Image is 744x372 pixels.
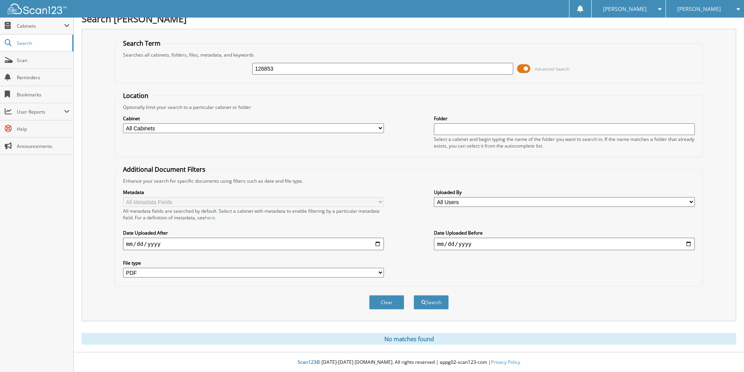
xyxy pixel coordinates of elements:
[82,12,736,25] h1: Search [PERSON_NAME]
[603,7,647,11] span: [PERSON_NAME]
[17,91,70,98] span: Bookmarks
[74,353,744,372] div: © [DATE]-[DATE] [DOMAIN_NAME]. All rights reserved | appg02-scan123-com |
[123,189,384,196] label: Metadata
[414,295,449,310] button: Search
[677,7,721,11] span: [PERSON_NAME]
[17,109,64,115] span: User Reports
[369,295,404,310] button: Clear
[123,230,384,236] label: Date Uploaded After
[119,39,164,48] legend: Search Term
[17,23,64,29] span: Cabinets
[119,178,699,184] div: Enhance your search for specific documents using filters such as date and file type.
[205,214,215,221] a: here
[17,74,70,81] span: Reminders
[123,208,384,221] div: All metadata fields are searched by default. Select a cabinet with metadata to enable filtering b...
[119,91,152,100] legend: Location
[119,165,209,174] legend: Additional Document Filters
[434,136,695,149] div: Select a cabinet and begin typing the name of the folder you want to search in. If the name match...
[17,143,70,150] span: Announcements
[491,359,520,365] a: Privacy Policy
[119,104,699,110] div: Optionally limit your search to a particular cabinet or folder
[17,126,70,132] span: Help
[8,4,66,14] img: scan123-logo-white.svg
[119,52,699,58] div: Searches all cabinets, folders, files, metadata, and keywords
[17,57,70,64] span: Scan
[434,189,695,196] label: Uploaded By
[123,260,384,266] label: File type
[434,115,695,122] label: Folder
[123,238,384,250] input: start
[705,335,744,372] iframe: Chat Widget
[298,359,316,365] span: Scan123
[434,238,695,250] input: end
[434,230,695,236] label: Date Uploaded Before
[535,66,569,72] span: Advanced Search
[123,115,384,122] label: Cabinet
[17,40,68,46] span: Search
[82,333,736,345] div: No matches found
